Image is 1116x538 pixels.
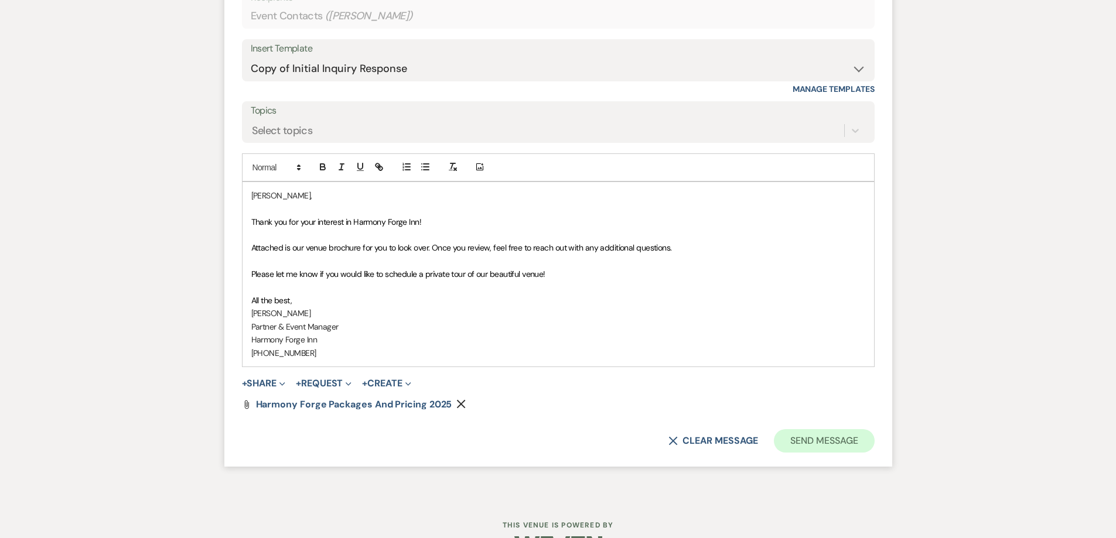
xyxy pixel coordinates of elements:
span: Please let me know if you would like to schedule a private tour of our beautiful venue! [251,269,545,279]
span: Thank you for your interest in Harmony Forge Inn! [251,217,422,227]
button: Share [242,379,286,388]
div: Event Contacts [251,5,866,28]
span: + [242,379,247,388]
button: Request [296,379,351,388]
p: [PERSON_NAME] [251,307,865,320]
a: Manage Templates [793,84,875,94]
span: Attached is our venue brochure for you to look over. Once you review, feel free to reach out with... [251,242,672,253]
label: Topics [251,102,866,119]
button: Send Message [774,429,874,453]
p: Partner & Event Manager [251,320,865,333]
p: [PERSON_NAME], [251,189,865,202]
a: Harmony Forge Packages and Pricing 2025 [256,400,452,409]
button: Create [362,379,411,388]
p: [PHONE_NUMBER] [251,347,865,359]
span: + [362,379,367,388]
span: All the best, [251,295,292,306]
span: Harmony Forge Packages and Pricing 2025 [256,398,452,410]
span: ( [PERSON_NAME] ) [325,8,413,24]
div: Insert Template [251,40,866,57]
span: + [296,379,301,388]
button: Clear message [668,436,757,446]
p: Harmony Forge Inn [251,333,865,346]
div: Select topics [252,122,313,138]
